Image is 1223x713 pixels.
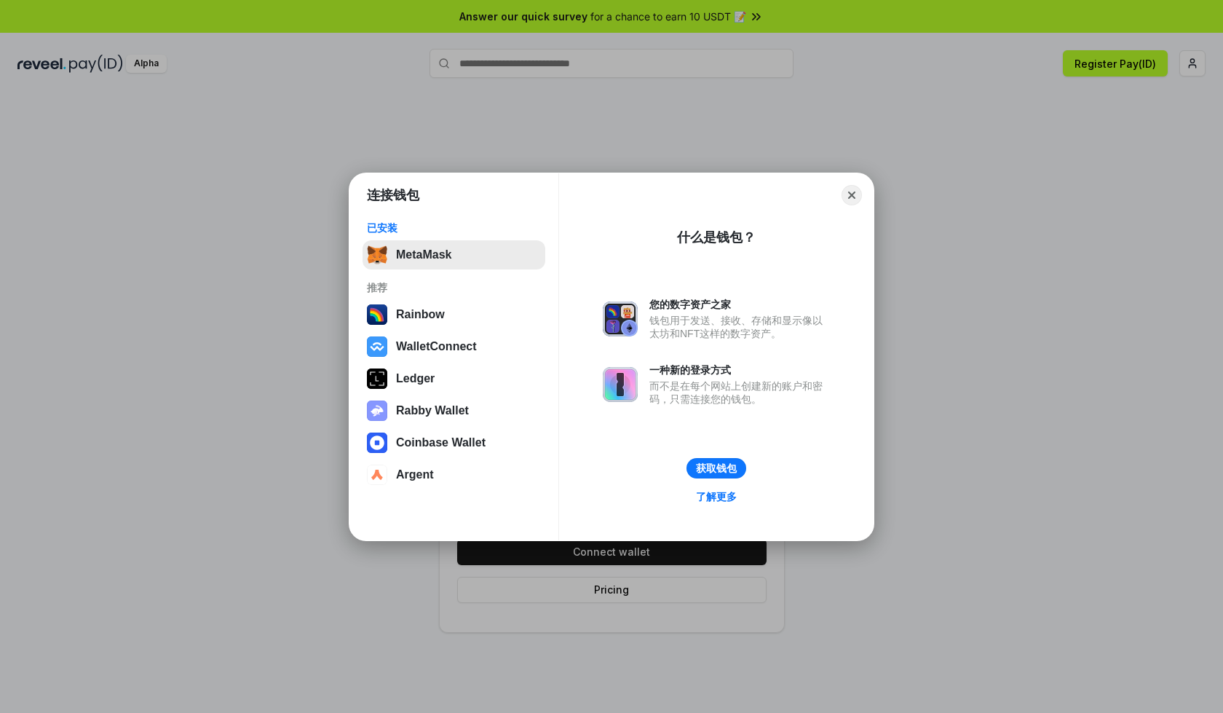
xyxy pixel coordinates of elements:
[396,248,451,261] div: MetaMask
[363,240,545,269] button: MetaMask
[367,245,387,265] img: svg+xml,%3Csvg%20fill%3D%22none%22%20height%3D%2233%22%20viewBox%3D%220%200%2035%2033%22%20width%...
[696,490,737,503] div: 了解更多
[367,336,387,357] img: svg+xml,%3Csvg%20width%3D%2228%22%20height%3D%2228%22%20viewBox%3D%220%200%2028%2028%22%20fill%3D...
[367,369,387,389] img: svg+xml,%3Csvg%20xmlns%3D%22http%3A%2F%2Fwww.w3.org%2F2000%2Fsvg%22%20width%3D%2228%22%20height%3...
[842,185,862,205] button: Close
[367,304,387,325] img: svg+xml,%3Csvg%20width%3D%22120%22%20height%3D%22120%22%20viewBox%3D%220%200%20120%20120%22%20fil...
[649,379,830,406] div: 而不是在每个网站上创建新的账户和密码，只需连接您的钱包。
[367,465,387,485] img: svg+xml,%3Csvg%20width%3D%2228%22%20height%3D%2228%22%20viewBox%3D%220%200%2028%2028%22%20fill%3D...
[603,302,638,336] img: svg+xml,%3Csvg%20xmlns%3D%22http%3A%2F%2Fwww.w3.org%2F2000%2Fsvg%22%20fill%3D%22none%22%20viewBox...
[367,186,419,204] h1: 连接钱包
[367,221,541,235] div: 已安装
[363,460,545,489] button: Argent
[363,332,545,361] button: WalletConnect
[363,396,545,425] button: Rabby Wallet
[396,340,477,353] div: WalletConnect
[396,468,434,481] div: Argent
[363,428,545,457] button: Coinbase Wallet
[363,364,545,393] button: Ledger
[649,314,830,340] div: 钱包用于发送、接收、存储和显示像以太坊和NFT这样的数字资产。
[687,487,745,506] a: 了解更多
[363,300,545,329] button: Rainbow
[396,372,435,385] div: Ledger
[649,363,830,377] div: 一种新的登录方式
[396,436,486,449] div: Coinbase Wallet
[677,229,756,246] div: 什么是钱包？
[603,367,638,402] img: svg+xml,%3Csvg%20xmlns%3D%22http%3A%2F%2Fwww.w3.org%2F2000%2Fsvg%22%20fill%3D%22none%22%20viewBox...
[367,281,541,294] div: 推荐
[396,308,445,321] div: Rainbow
[696,462,737,475] div: 获取钱包
[367,401,387,421] img: svg+xml,%3Csvg%20xmlns%3D%22http%3A%2F%2Fwww.w3.org%2F2000%2Fsvg%22%20fill%3D%22none%22%20viewBox...
[367,433,387,453] img: svg+xml,%3Csvg%20width%3D%2228%22%20height%3D%2228%22%20viewBox%3D%220%200%2028%2028%22%20fill%3D...
[686,458,746,478] button: 获取钱包
[396,404,469,417] div: Rabby Wallet
[649,298,830,311] div: 您的数字资产之家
